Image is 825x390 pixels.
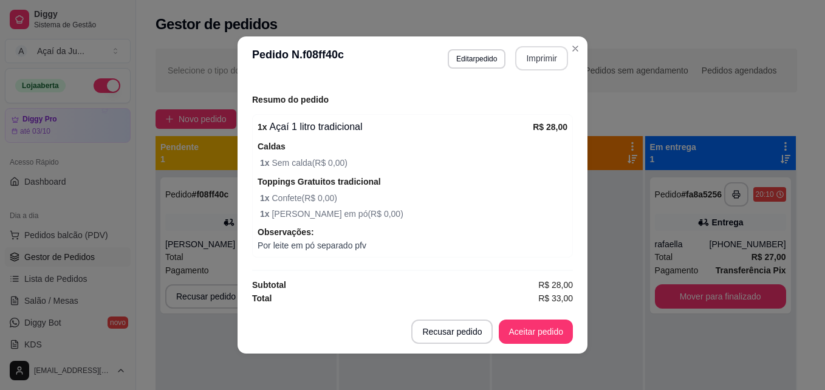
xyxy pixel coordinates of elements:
strong: Total [252,293,272,303]
strong: Toppings Gratuitos tradicional [258,177,381,186]
button: Aceitar pedido [499,320,573,344]
strong: 1 x [260,158,272,168]
strong: Subtotal [252,280,286,290]
button: Imprimir [515,46,568,70]
strong: Resumo do pedido [252,95,329,104]
button: Editarpedido [448,49,505,69]
button: Close [566,39,585,58]
span: R$ 28,00 [538,278,573,292]
strong: 1 x [258,122,267,132]
span: Confete ( R$ 0,00 ) [260,191,567,205]
strong: 1 x [260,193,272,203]
h3: Pedido N. f08ff40c [252,46,344,70]
button: Recusar pedido [411,320,493,344]
strong: R$ 28,00 [533,122,567,132]
span: [PERSON_NAME] em pó ( R$ 0,00 ) [260,207,567,221]
strong: 1 x [260,209,272,219]
strong: Caldas [258,142,286,151]
span: R$ 33,00 [538,292,573,305]
strong: Observações: [258,227,314,237]
span: Sem calda ( R$ 0,00 ) [260,156,567,169]
div: Açaí 1 litro tradicional [258,120,533,134]
span: Por leite em pó separado pfv [258,239,567,252]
